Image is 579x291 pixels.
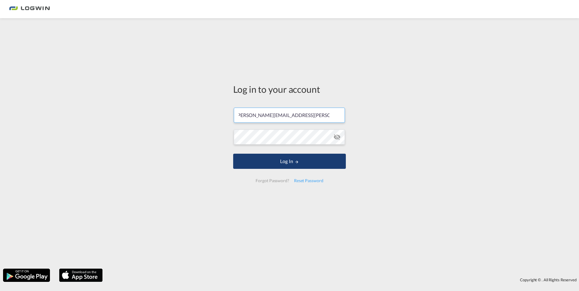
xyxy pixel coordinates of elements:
img: google.png [2,268,51,283]
input: Enter email/phone number [234,108,345,123]
div: Reset Password [292,175,326,186]
md-icon: icon-eye-off [333,133,341,141]
div: Forgot Password? [253,175,291,186]
button: LOGIN [233,154,346,169]
div: Copyright © . All Rights Reserved [106,275,579,285]
img: bc73a0e0d8c111efacd525e4c8ad7d32.png [9,2,50,16]
img: apple.png [58,268,103,283]
div: Log in to your account [233,83,346,95]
